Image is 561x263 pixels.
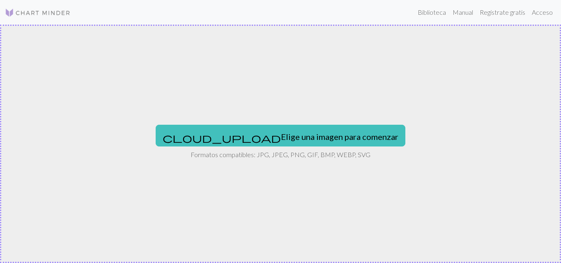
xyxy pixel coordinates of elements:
[414,4,449,21] a: Biblioteca
[5,8,71,18] img: Logo
[156,125,405,146] button: Elige una imagen para comenzar
[480,8,525,16] font: Regístrate gratis
[529,4,556,21] a: Acceso
[532,8,553,16] font: Acceso
[281,132,398,142] font: Elige una imagen para comenzar
[163,132,281,144] span: cloud_upload
[191,151,370,158] font: Formatos compatibles: JPG, JPEG, PNG, GIF, BMP, WEBP, SVG
[449,4,476,21] a: Manual
[476,4,529,21] a: Regístrate gratis
[453,8,473,16] font: Manual
[418,8,446,16] font: Biblioteca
